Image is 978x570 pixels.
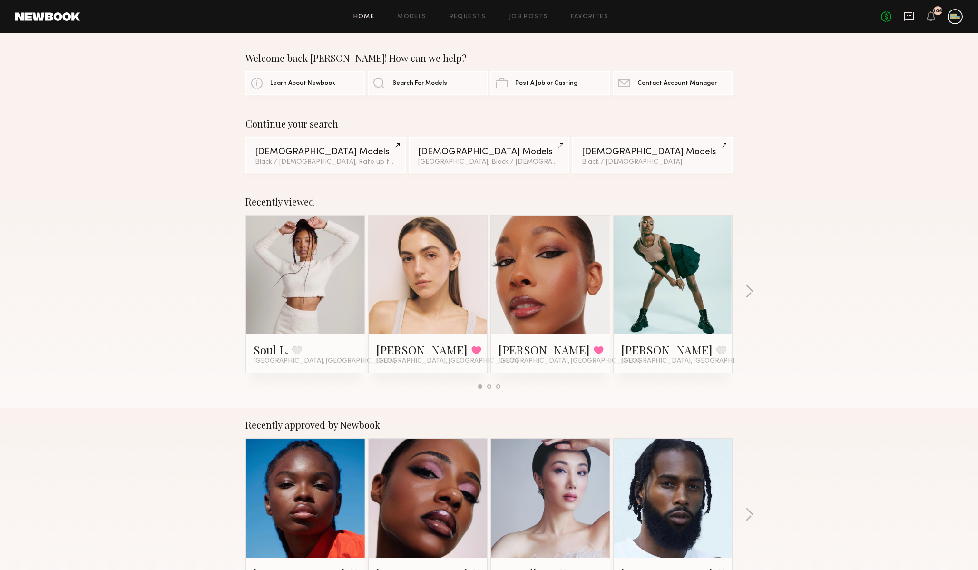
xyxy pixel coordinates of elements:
div: Welcome back [PERSON_NAME]! How can we help? [245,52,733,64]
div: 106 [933,9,942,14]
a: [PERSON_NAME] [499,342,590,357]
a: Search For Models [368,71,488,95]
a: [PERSON_NAME] [621,342,713,357]
span: [GEOGRAPHIC_DATA], [GEOGRAPHIC_DATA] [499,357,640,365]
div: Black / [DEMOGRAPHIC_DATA] [582,159,723,166]
div: Black / [DEMOGRAPHIC_DATA], Rate up to $153 [255,159,396,166]
a: [DEMOGRAPHIC_DATA] ModelsBlack / [DEMOGRAPHIC_DATA] [572,137,733,173]
a: [PERSON_NAME] [376,342,468,357]
a: [DEMOGRAPHIC_DATA] Models[GEOGRAPHIC_DATA], Black / [DEMOGRAPHIC_DATA] [409,137,569,173]
a: Job Posts [509,14,548,20]
span: [GEOGRAPHIC_DATA], [GEOGRAPHIC_DATA] [254,357,395,365]
div: [DEMOGRAPHIC_DATA] Models [582,147,723,157]
div: [DEMOGRAPHIC_DATA] Models [418,147,559,157]
div: Recently approved by Newbook [245,419,733,431]
div: [GEOGRAPHIC_DATA], Black / [DEMOGRAPHIC_DATA] [418,159,559,166]
a: Learn About Newbook [245,71,365,95]
a: Soul L. [254,342,288,357]
span: [GEOGRAPHIC_DATA], [GEOGRAPHIC_DATA] [621,357,763,365]
a: Models [397,14,426,20]
a: Requests [450,14,486,20]
span: Post A Job or Casting [515,80,577,87]
a: Contact Account Manager [613,71,733,95]
a: Favorites [571,14,608,20]
span: Contact Account Manager [637,80,717,87]
span: [GEOGRAPHIC_DATA], [GEOGRAPHIC_DATA] [376,357,518,365]
span: Learn About Newbook [270,80,335,87]
a: [DEMOGRAPHIC_DATA] ModelsBlack / [DEMOGRAPHIC_DATA], Rate up to $153 [245,137,406,173]
a: Post A Job or Casting [490,71,610,95]
a: Home [353,14,375,20]
span: Search For Models [392,80,447,87]
div: Recently viewed [245,196,733,207]
div: Continue your search [245,118,733,129]
div: [DEMOGRAPHIC_DATA] Models [255,147,396,157]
